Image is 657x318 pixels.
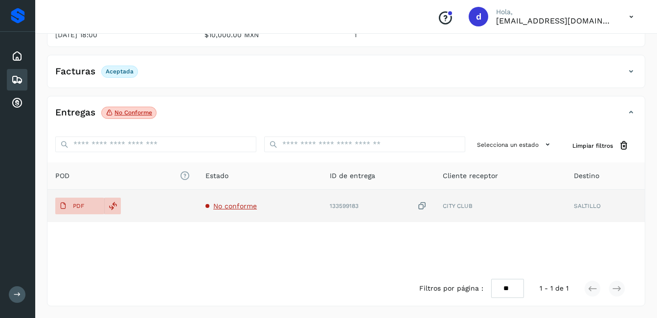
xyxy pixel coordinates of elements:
[55,31,189,39] p: [DATE] 18:00
[443,171,498,181] span: Cliente receptor
[47,104,645,129] div: EntregasNo conforme
[205,171,228,181] span: Estado
[572,141,613,150] span: Limpiar filtros
[7,69,27,91] div: Embarques
[104,198,121,214] div: Reemplazar POD
[55,66,95,77] h4: Facturas
[473,136,557,153] button: Selecciona un estado
[565,136,637,155] button: Limpiar filtros
[566,190,645,222] td: SALTILLO
[330,201,427,211] div: 133599183
[7,45,27,67] div: Inicio
[55,171,190,181] span: POD
[574,171,599,181] span: Destino
[106,68,134,75] p: Aceptada
[47,63,645,88] div: FacturasAceptada
[496,16,613,25] p: dcordero@grupoterramex.com
[55,107,95,118] h4: Entregas
[419,283,483,294] span: Filtros por página :
[73,203,84,209] p: PDF
[540,283,568,294] span: 1 - 1 de 1
[496,8,613,16] p: Hola,
[55,198,104,214] button: PDF
[354,31,488,39] p: 1
[435,190,566,222] td: CITY CLUB
[330,171,375,181] span: ID de entrega
[114,109,152,116] p: No conforme
[7,92,27,114] div: Cuentas por cobrar
[204,31,338,39] p: $10,000.00 MXN
[213,202,257,210] span: No conforme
